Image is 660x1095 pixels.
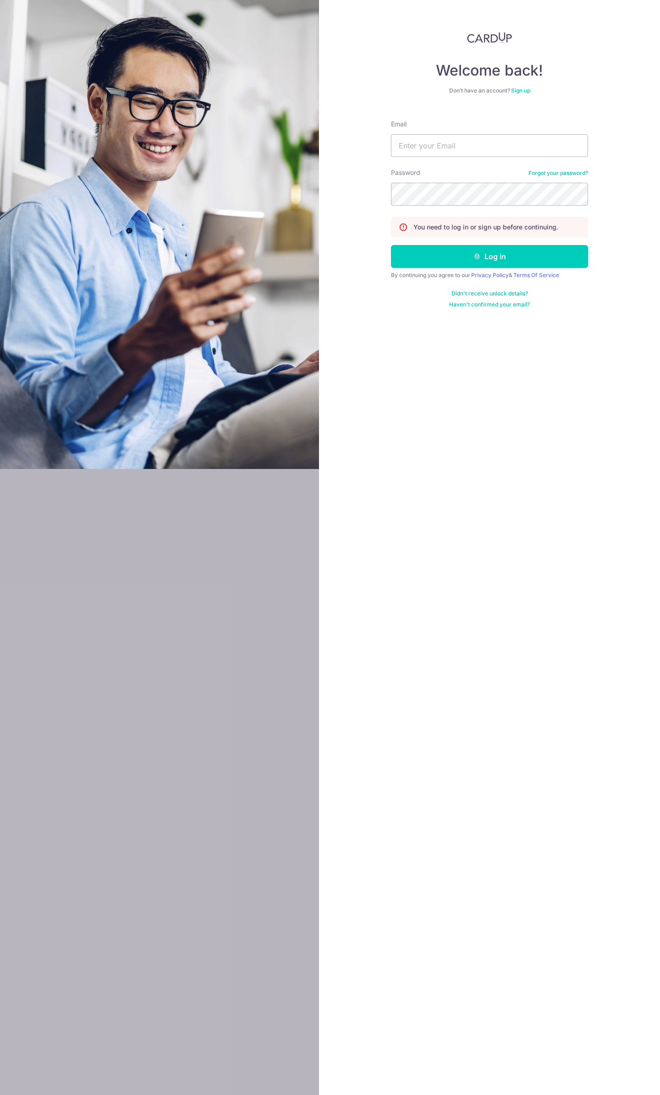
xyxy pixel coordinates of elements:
a: Sign up [511,87,530,94]
a: Forgot your password? [528,169,588,177]
button: Log in [391,245,588,268]
a: Terms Of Service [513,272,559,278]
img: CardUp Logo [467,32,512,43]
div: By continuing you agree to our & [391,272,588,279]
input: Enter your Email [391,134,588,157]
label: Password [391,168,420,177]
label: Email [391,120,407,129]
div: Don’t have an account? [391,87,588,94]
a: Haven't confirmed your email? [449,301,530,308]
a: Privacy Policy [471,272,509,278]
h4: Welcome back! [391,61,588,80]
p: You need to log in or sign up before continuing. [413,223,558,232]
a: Didn't receive unlock details? [451,290,528,297]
